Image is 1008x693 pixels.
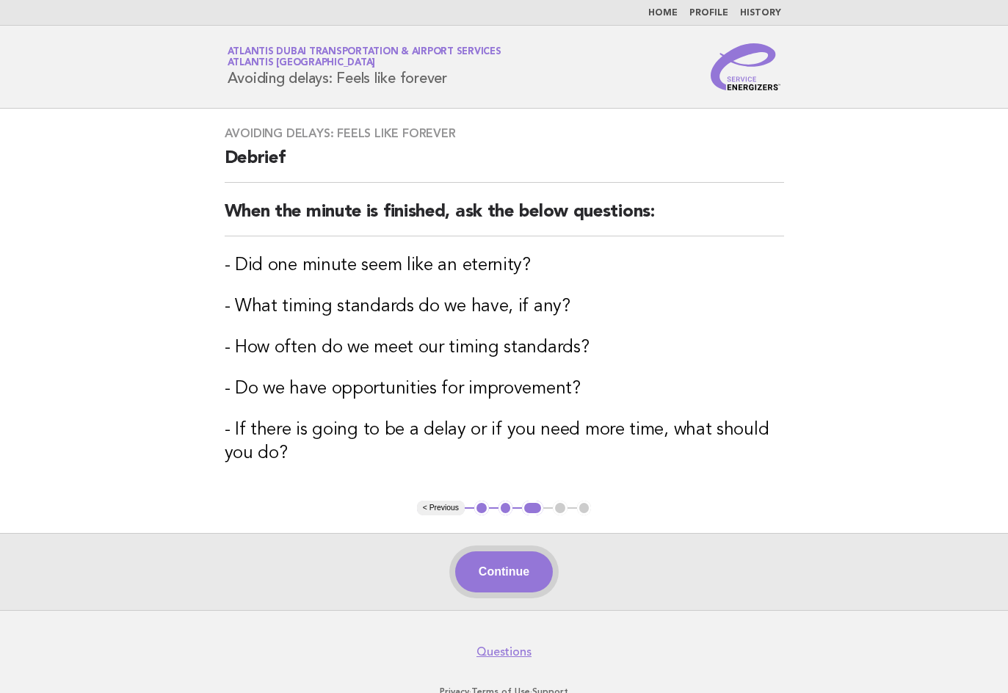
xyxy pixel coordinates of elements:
button: Continue [455,551,553,592]
button: 1 [474,501,489,515]
h2: Debrief [225,147,784,183]
img: Service Energizers [711,43,781,90]
h1: Avoiding delays: Feels like forever [228,48,501,86]
h3: - Do we have opportunities for improvement? [225,377,784,401]
a: Home [648,9,678,18]
h3: Avoiding delays: Feels like forever [225,126,784,141]
h3: - How often do we meet our timing standards? [225,336,784,360]
button: < Previous [417,501,465,515]
h3: - If there is going to be a delay or if you need more time, what should you do? [225,418,784,465]
h2: When the minute is finished, ask the below questions: [225,200,784,236]
button: 2 [498,501,513,515]
span: Atlantis [GEOGRAPHIC_DATA] [228,59,376,68]
h3: - Did one minute seem like an eternity? [225,254,784,277]
a: Profile [689,9,728,18]
a: Atlantis Dubai Transportation & Airport ServicesAtlantis [GEOGRAPHIC_DATA] [228,47,501,68]
a: Questions [476,645,532,659]
button: 3 [522,501,543,515]
a: History [740,9,781,18]
h3: - What timing standards do we have, if any? [225,295,784,319]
